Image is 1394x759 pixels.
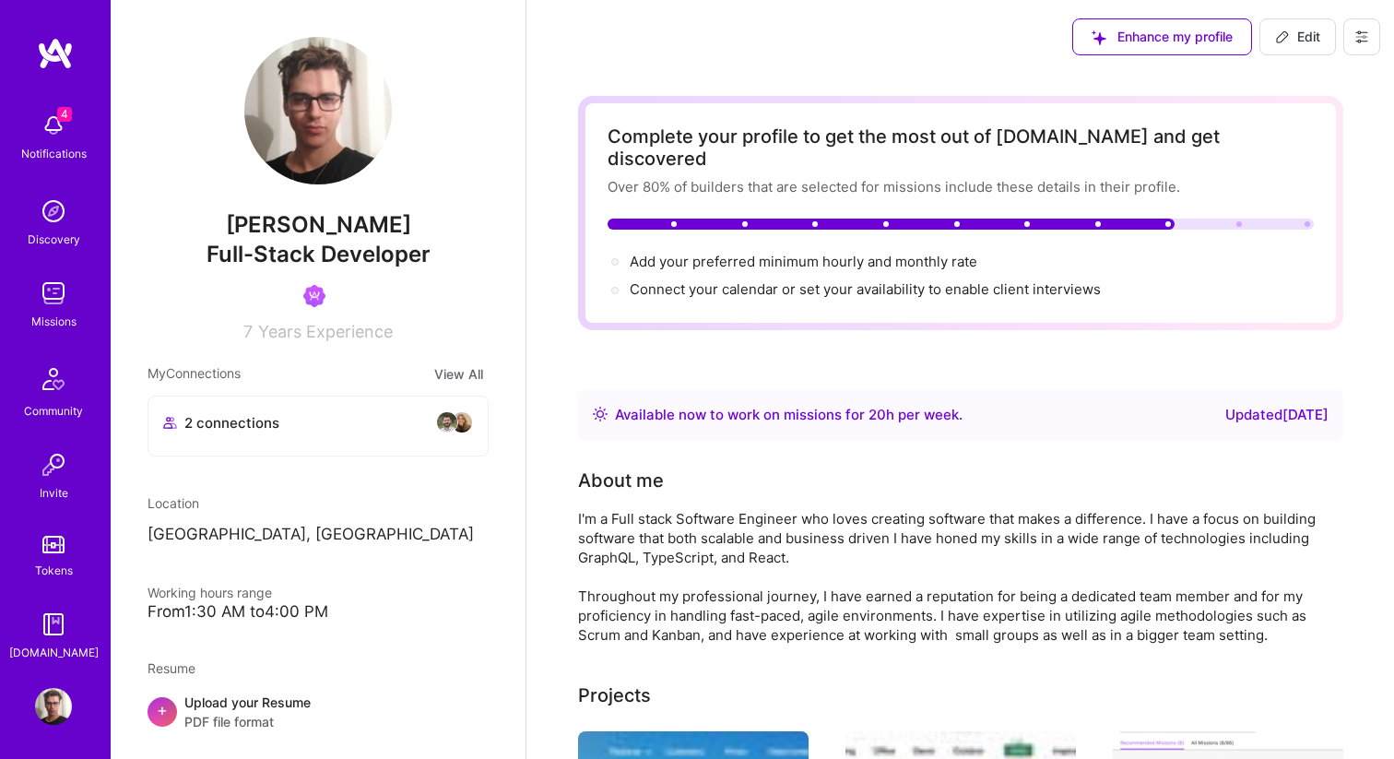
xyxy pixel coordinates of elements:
[1275,28,1320,46] span: Edit
[37,37,74,70] img: logo
[303,285,325,307] img: Been on Mission
[148,396,489,457] button: 2 connectionsavataravatar
[593,407,608,421] img: Availability
[148,602,489,622] div: From 1:30 AM to 4:00 PM
[184,712,311,731] span: PDF file format
[258,322,393,341] span: Years Experience
[31,357,76,401] img: Community
[1092,28,1233,46] span: Enhance my profile
[243,322,253,341] span: 7
[578,682,651,709] div: Projects
[148,585,272,600] span: Working hours range
[24,401,83,421] div: Community
[148,211,489,239] span: [PERSON_NAME]
[31,312,77,331] div: Missions
[28,230,80,249] div: Discovery
[35,193,72,230] img: discovery
[35,561,73,580] div: Tokens
[184,693,311,731] div: Upload your Resume
[157,700,168,719] span: +
[148,693,489,731] div: +Upload your ResumePDF file format
[42,536,65,553] img: tokens
[630,253,977,270] span: Add your preferred minimum hourly and monthly rate
[148,363,241,385] span: My Connections
[244,37,392,184] img: User Avatar
[35,275,72,312] img: teamwork
[40,483,68,503] div: Invite
[35,446,72,483] img: Invite
[184,413,279,433] span: 2 connections
[608,125,1314,170] div: Complete your profile to get the most out of [DOMAIN_NAME] and get discovered
[630,280,1101,298] span: Connect your calendar or set your availability to enable client interviews
[30,688,77,725] a: User Avatar
[451,411,473,433] img: avatar
[615,404,963,426] div: Available now to work on missions for h per week .
[429,363,489,385] button: View All
[207,241,431,267] span: Full-Stack Developer
[35,688,72,725] img: User Avatar
[148,493,489,513] div: Location
[1259,18,1336,55] button: Edit
[148,524,489,546] p: [GEOGRAPHIC_DATA], [GEOGRAPHIC_DATA]
[608,177,1314,196] div: Over 80% of builders that are selected for missions include these details in their profile.
[1072,18,1252,55] button: Enhance my profile
[35,107,72,144] img: bell
[1225,404,1329,426] div: Updated [DATE]
[35,606,72,643] img: guide book
[9,643,99,662] div: [DOMAIN_NAME]
[163,416,177,430] i: icon Collaborator
[578,509,1316,645] div: I'm a Full stack Software Engineer who loves creating software that makes a difference. I have a ...
[1092,30,1106,45] i: icon SuggestedTeams
[21,144,87,163] div: Notifications
[57,107,72,122] span: 4
[578,467,664,494] div: About me
[436,411,458,433] img: avatar
[868,406,886,423] span: 20
[148,660,195,676] span: Resume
